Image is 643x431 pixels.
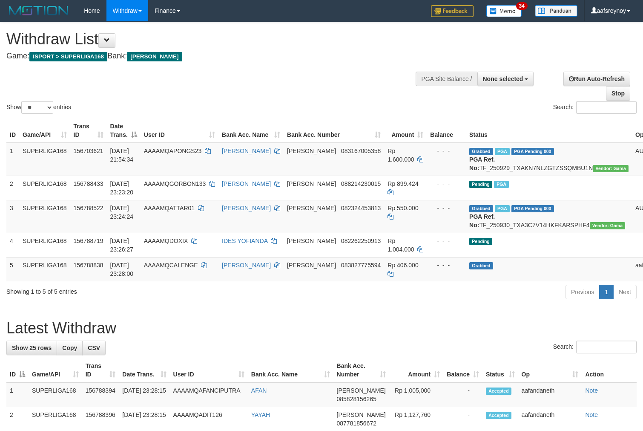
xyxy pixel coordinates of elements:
[388,262,418,269] span: Rp 406.000
[6,52,420,61] h4: Game: Bank:
[222,180,271,187] a: [PERSON_NAME]
[170,382,248,407] td: AAAAMQAFANCIPUTRA
[19,233,70,257] td: SUPERLIGA168
[248,358,333,382] th: Bank Acc. Name: activate to sort column ascending
[582,358,637,382] th: Action
[6,31,420,48] h1: Withdraw List
[341,148,381,154] span: Copy 083167005358 to clipboard
[333,358,389,382] th: Bank Acc. Number: activate to sort column ascending
[6,119,19,143] th: ID
[70,119,107,143] th: Trans ID: activate to sort column ascending
[74,262,103,269] span: 156788838
[29,52,107,61] span: ISPORT > SUPERLIGA168
[19,143,70,176] td: SUPERLIGA168
[389,358,443,382] th: Amount: activate to sort column ascending
[482,358,518,382] th: Status: activate to sort column ascending
[6,4,71,17] img: MOTION_logo.png
[553,341,637,353] label: Search:
[613,285,637,299] a: Next
[222,148,271,154] a: [PERSON_NAME]
[590,222,626,229] span: Vendor URL: https://trx31.1velocity.biz
[74,205,103,211] span: 156788522
[222,262,271,269] a: [PERSON_NAME]
[287,262,336,269] span: [PERSON_NAME]
[287,148,336,154] span: [PERSON_NAME]
[141,119,218,143] th: User ID: activate to sort column ascending
[19,119,70,143] th: Game/API: activate to sort column ascending
[337,387,386,394] span: [PERSON_NAME]
[29,382,82,407] td: SUPERLIGA168
[12,344,52,351] span: Show 25 rows
[430,204,462,212] div: - - -
[430,237,462,245] div: - - -
[389,382,443,407] td: Rp 1,005,000
[443,358,482,382] th: Balance: activate to sort column ascending
[144,148,201,154] span: AAAAMQAPONGS23
[74,148,103,154] span: 156703621
[119,382,169,407] td: [DATE] 23:28:15
[518,358,582,382] th: Op: activate to sort column ascending
[341,262,381,269] span: Copy 083827775594 to clipboard
[6,341,57,355] a: Show 25 rows
[495,148,510,155] span: Marked by aafchhiseyha
[388,148,414,163] span: Rp 1.600.000
[29,358,82,382] th: Game/API: activate to sort column ascending
[110,180,134,196] span: [DATE] 23:23:20
[110,237,134,253] span: [DATE] 23:26:27
[170,358,248,382] th: User ID: activate to sort column ascending
[251,411,270,418] a: YAYAH
[110,262,134,277] span: [DATE] 23:28:00
[585,387,598,394] a: Note
[19,200,70,233] td: SUPERLIGA168
[341,180,381,187] span: Copy 088214230015 to clipboard
[222,205,271,211] a: [PERSON_NAME]
[563,72,630,86] a: Run Auto-Refresh
[107,119,141,143] th: Date Trans.: activate to sort column descending
[284,119,384,143] th: Bank Acc. Number: activate to sort column ascending
[466,143,632,176] td: TF_250929_TXAKN7NLZGTZSSQMBU1N
[388,237,414,253] span: Rp 1.004.000
[535,5,577,17] img: panduan.png
[511,148,554,155] span: PGA Pending
[6,320,637,337] h1: Latest Withdraw
[518,382,582,407] td: aafandaneth
[469,262,493,269] span: Grabbed
[287,180,336,187] span: [PERSON_NAME]
[469,238,492,245] span: Pending
[599,285,614,299] a: 1
[82,341,106,355] a: CSV
[388,180,418,187] span: Rp 899.424
[388,205,418,211] span: Rp 550.000
[74,180,103,187] span: 156788433
[565,285,600,299] a: Previous
[222,237,267,244] a: IDES YOFIANDA
[19,257,70,281] td: SUPERLIGA168
[287,205,336,211] span: [PERSON_NAME]
[110,148,134,163] span: [DATE] 21:54:34
[62,344,77,351] span: Copy
[337,396,376,402] span: Copy 085828156265 to clipboard
[494,181,509,188] span: Marked by aafandaneth
[337,420,376,427] span: Copy 087781856672 to clipboard
[6,200,19,233] td: 3
[6,257,19,281] td: 5
[6,176,19,200] td: 2
[6,284,261,296] div: Showing 1 to 5 of 5 entries
[430,261,462,269] div: - - -
[144,262,198,269] span: AAAAMQCALENGE
[430,147,462,155] div: - - -
[553,101,637,114] label: Search:
[21,101,53,114] select: Showentries
[427,119,466,143] th: Balance
[516,2,528,10] span: 34
[341,205,381,211] span: Copy 082324453813 to clipboard
[469,148,493,155] span: Grabbed
[443,382,482,407] td: -
[287,237,336,244] span: [PERSON_NAME]
[119,358,169,382] th: Date Trans.: activate to sort column ascending
[110,205,134,220] span: [DATE] 23:24:24
[337,411,386,418] span: [PERSON_NAME]
[576,101,637,114] input: Search:
[88,344,100,351] span: CSV
[431,5,474,17] img: Feedback.jpg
